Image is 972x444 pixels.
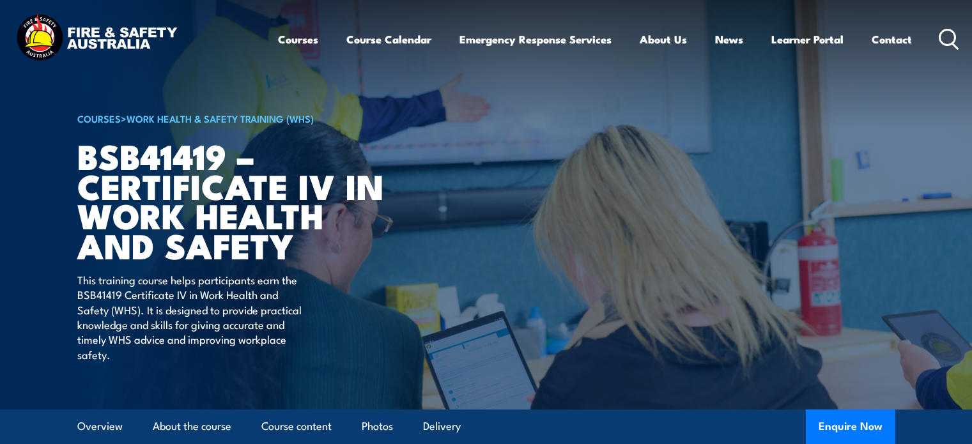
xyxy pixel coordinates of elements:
a: About Us [640,22,687,56]
a: Work Health & Safety Training (WHS) [127,111,314,125]
a: News [715,22,743,56]
p: This training course helps participants earn the BSB41419 Certificate IV in Work Health and Safet... [77,272,311,362]
a: Learner Portal [771,22,844,56]
a: Course content [261,410,332,443]
h1: BSB41419 – Certificate IV in Work Health and Safety [77,141,393,260]
a: Overview [77,410,123,443]
a: Emergency Response Services [459,22,612,56]
a: Course Calendar [346,22,431,56]
a: COURSES [77,111,121,125]
h6: > [77,111,393,126]
a: Courses [278,22,318,56]
a: About the course [153,410,231,443]
a: Delivery [423,410,461,443]
a: Contact [872,22,912,56]
a: Photos [362,410,393,443]
button: Enquire Now [806,410,895,444]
